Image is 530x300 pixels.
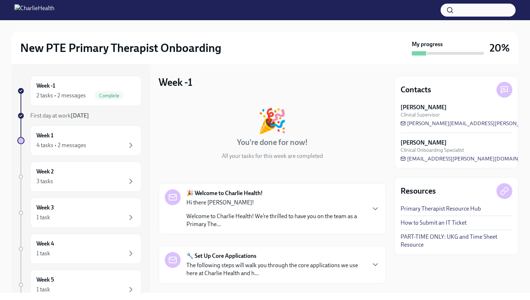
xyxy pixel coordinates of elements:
[186,189,263,197] strong: 🎉 Welcome to Charlie Health!
[17,198,141,228] a: Week 31 task
[36,141,86,149] div: 4 tasks • 2 messages
[36,82,55,90] h6: Week -1
[36,92,86,100] div: 2 tasks • 2 messages
[401,205,481,213] a: Primary Therapist Resource Hub
[401,103,447,111] strong: [PERSON_NAME]
[17,76,141,106] a: Week -12 tasks • 2 messagesComplete
[36,276,54,284] h6: Week 5
[17,270,141,300] a: Week 51 task
[14,4,54,16] img: CharlieHealth
[186,212,365,228] p: Welcome to Charlie Health! We’re thrilled to have you on the team as a Primary The...
[401,84,431,95] h4: Contacts
[36,204,54,212] h6: Week 3
[36,250,50,257] div: 1 task
[36,177,53,185] div: 3 tasks
[17,234,141,264] a: Week 41 task
[17,112,141,120] a: First day at work[DATE]
[401,147,464,154] span: Clinical Onboarding Specialist
[401,139,447,147] strong: [PERSON_NAME]
[17,162,141,192] a: Week 23 tasks
[490,41,510,54] h3: 20%
[30,112,89,119] span: First day at work
[36,213,50,221] div: 1 task
[159,76,193,89] h3: Week -1
[36,240,54,248] h6: Week 4
[20,41,221,55] h2: New PTE Primary Therapist Onboarding
[36,168,54,176] h6: Week 2
[401,111,440,118] span: Clinical Supervisor
[71,112,89,119] strong: [DATE]
[401,219,467,227] a: How to Submit an IT Ticket
[237,137,308,148] h4: You're done for now!
[186,252,256,260] strong: 🔧 Set Up Core Applications
[401,233,512,249] a: PART-TIME ONLY: UKG and Time Sheet Resource
[186,199,365,207] p: Hi there [PERSON_NAME]!
[95,93,124,98] span: Complete
[36,286,50,294] div: 1 task
[257,109,287,133] div: 🎉
[412,40,443,48] strong: My progress
[36,132,53,140] h6: Week 1
[17,125,141,156] a: Week 14 tasks • 2 messages
[222,152,323,160] p: All your tasks for this week are completed
[401,186,436,197] h4: Resources
[186,261,365,277] p: The following steps will walk you through the core applications we use here at Charlie Health and...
